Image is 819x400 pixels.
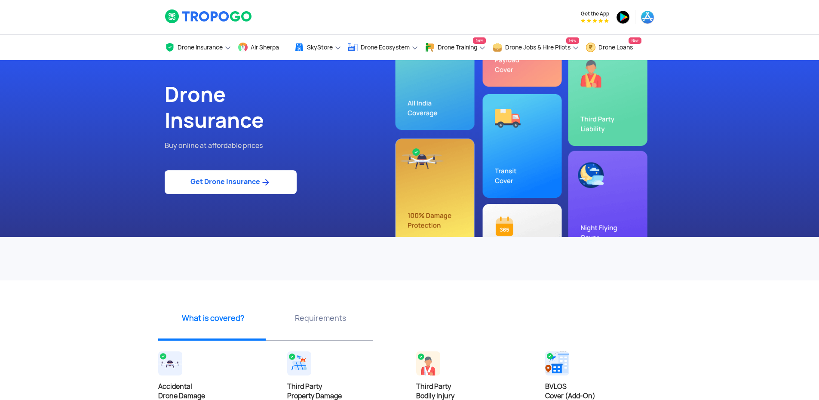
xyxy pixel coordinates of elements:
a: Drone LoansNew [586,35,641,60]
a: Drone Jobs & Hire PilotsNew [492,35,579,60]
img: ic_arrow_forward_blue.svg [260,177,271,188]
span: Drone Insurance [178,44,223,51]
a: SkyStore [294,35,341,60]
img: logoHeader.svg [165,9,253,24]
p: Requirements [270,313,371,323]
a: Drone TrainingNew [425,35,486,60]
a: Air Sherpa [238,35,288,60]
a: Get Drone Insurance [165,170,297,194]
a: Drone Ecosystem [348,35,418,60]
span: New [629,37,641,44]
span: SkyStore [307,44,333,51]
span: New [473,37,486,44]
h1: Drone Insurance [165,82,403,133]
img: ic_appstore.png [641,10,654,24]
img: App Raking [581,18,609,23]
p: What is covered? [163,313,264,323]
a: Drone Insurance [165,35,231,60]
span: New [566,37,579,44]
span: Drone Jobs & Hire Pilots [505,44,571,51]
span: Air Sherpa [251,44,279,51]
span: Get the App [581,10,609,17]
p: Buy online at affordable prices [165,140,403,151]
span: Drone Ecosystem [361,44,410,51]
span: Drone Loans [598,44,633,51]
img: ic_playstore.png [616,10,630,24]
span: Drone Training [438,44,477,51]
